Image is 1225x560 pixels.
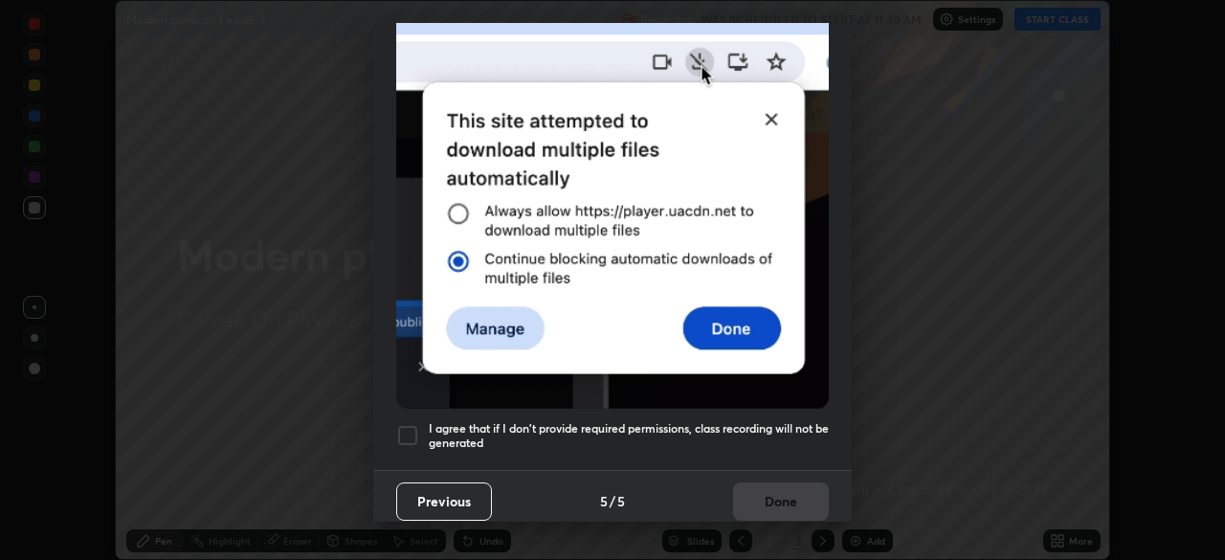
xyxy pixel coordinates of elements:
h4: 5 [617,491,625,511]
h4: / [610,491,615,511]
button: Previous [396,482,492,521]
h4: 5 [600,491,608,511]
h5: I agree that if I don't provide required permissions, class recording will not be generated [429,421,829,451]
